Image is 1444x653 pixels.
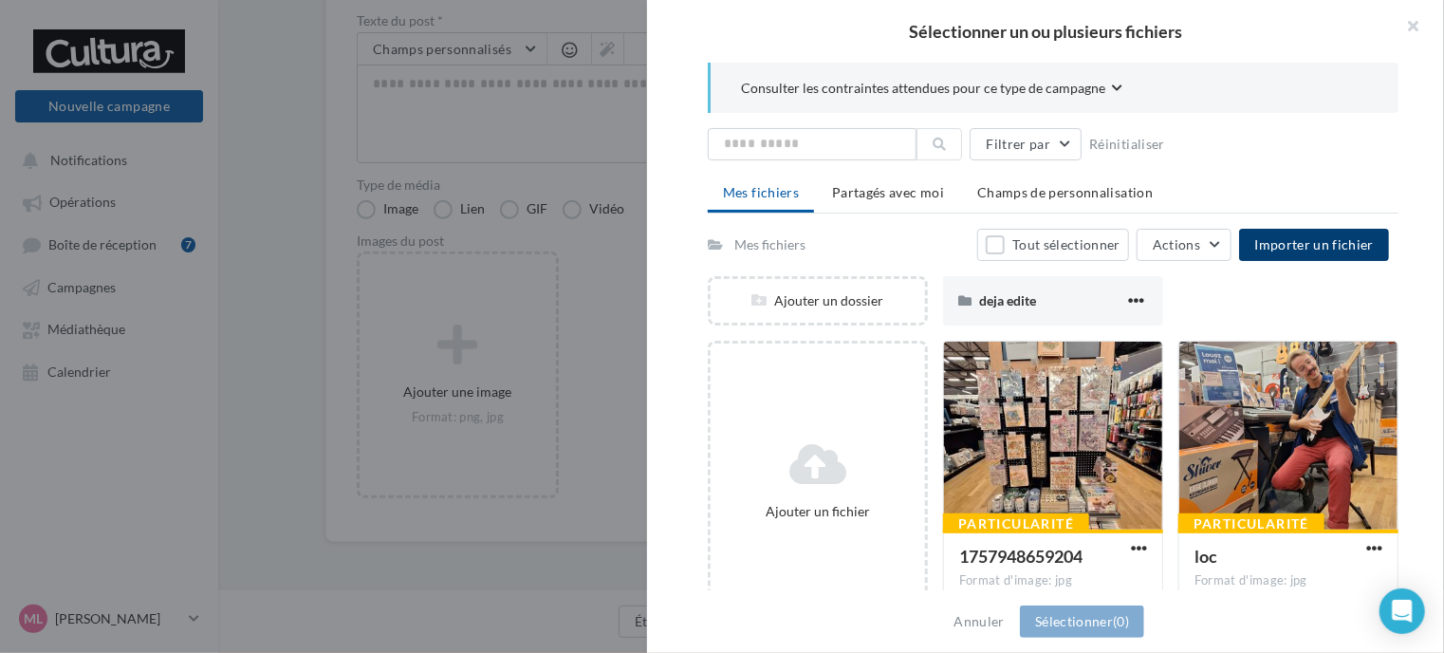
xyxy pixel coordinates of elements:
div: Format d'image: jpg [1194,572,1382,589]
div: Mes fichiers [734,235,805,254]
span: Importer un fichier [1254,236,1374,252]
h2: Sélectionner un ou plusieurs fichiers [677,23,1414,40]
button: Annuler [947,610,1012,633]
div: Ajouter un dossier [711,291,925,310]
button: Consulter les contraintes attendues pour ce type de campagne [741,78,1122,102]
button: Sélectionner(0) [1020,606,1144,638]
span: Actions [1153,236,1200,252]
div: Particularité [1178,513,1324,534]
span: Consulter les contraintes attendues pour ce type de campagne [741,79,1105,98]
span: deja edite [979,292,1036,308]
div: Open Intercom Messenger [1379,588,1425,634]
span: 1757948659204 [959,546,1083,567]
div: Ajouter un fichier [718,502,917,521]
span: loc [1194,546,1217,567]
span: Mes fichiers [723,184,799,200]
button: Filtrer par [970,128,1082,160]
span: Partagés avec moi [832,184,944,200]
button: Tout sélectionner [977,229,1129,261]
button: Réinitialiser [1082,133,1173,156]
div: Particularité [943,513,1089,534]
span: Champs de personnalisation [977,184,1153,200]
span: (0) [1113,613,1129,629]
div: Format d'image: jpg [959,572,1147,589]
button: Importer un fichier [1239,229,1389,261]
button: Actions [1137,229,1231,261]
